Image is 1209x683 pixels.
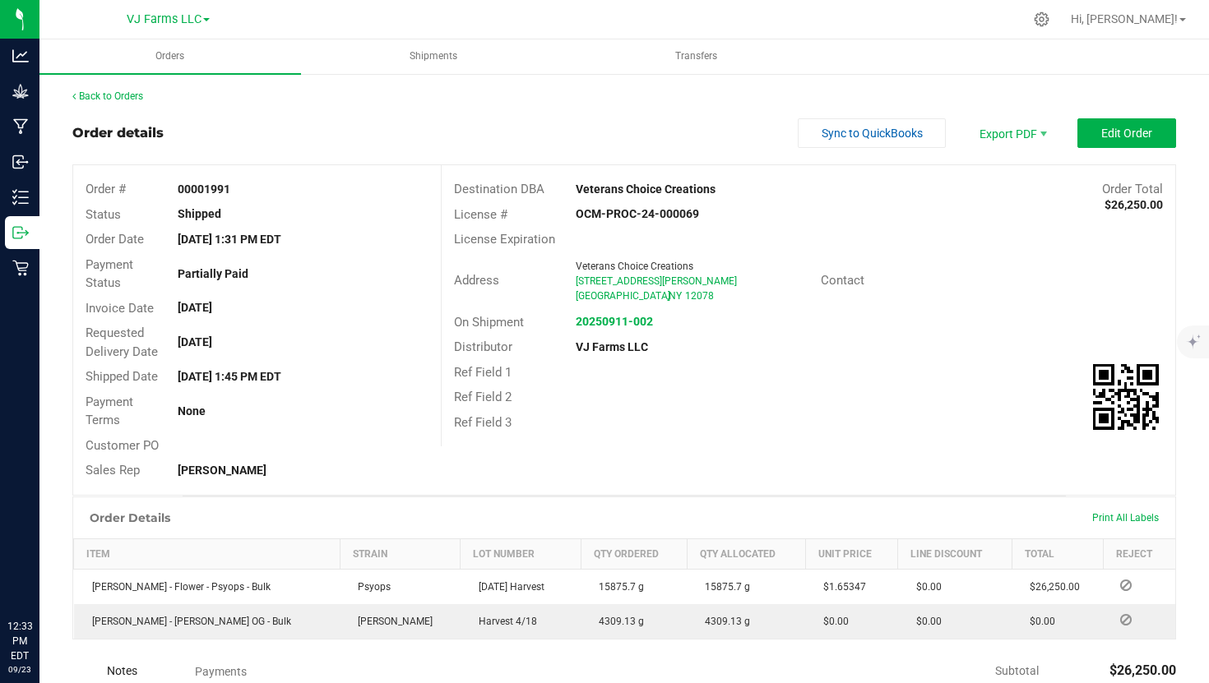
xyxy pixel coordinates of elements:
[995,664,1039,677] span: Subtotal
[470,616,537,627] span: Harvest 4/18
[697,581,750,593] span: 15875.7 g
[454,182,544,196] span: Destination DBA
[12,189,29,205] inline-svg: Inventory
[908,616,942,627] span: $0.00
[72,90,143,102] a: Back to Orders
[86,395,133,428] span: Payment Terms
[90,511,170,524] h1: Order Details
[178,370,281,383] strong: [DATE] 1:45 PM EDT
[86,232,144,247] span: Order Date
[576,315,653,328] a: 20250911-002
[178,233,281,246] strong: [DATE] 1:31 PM EDT
[74,538,340,569] th: Item
[1071,12,1178,25] span: Hi, [PERSON_NAME]!
[7,663,32,676] p: 09/23
[576,182,716,196] strong: Veterans Choice Creations
[962,118,1061,148] li: Export PDF
[1093,364,1159,430] img: Scan me!
[591,616,644,627] span: 4309.13 g
[576,290,670,302] span: [GEOGRAPHIC_DATA]
[127,12,201,26] span: VJ Farms LLC
[12,83,29,99] inline-svg: Grow
[7,619,32,663] p: 12:33 PM EDT
[178,464,266,477] strong: [PERSON_NAME]
[822,127,923,140] span: Sync to QuickBooks
[566,39,827,74] a: Transfers
[669,290,682,302] span: NY
[86,369,158,384] span: Shipped Date
[86,438,159,453] span: Customer PO
[581,538,687,569] th: Qty Ordered
[576,340,648,353] strong: VJ Farms LLC
[178,182,230,196] strong: 00001991
[687,538,805,569] th: Qty Allocated
[667,290,669,302] span: ,
[454,232,555,247] span: License Expiration
[805,538,898,569] th: Unit Price
[86,182,126,196] span: Order #
[591,581,644,593] span: 15875.7 g
[86,325,158,359] span: Requested Delivery Date
[350,581,391,593] span: Psyops
[1114,615,1138,625] span: Reject Inventory
[84,581,271,593] span: [PERSON_NAME] - Flower - Psyops - Bulk
[461,538,581,569] th: Lot Number
[697,616,750,627] span: 4309.13 g
[86,463,140,478] span: Sales Rep
[12,48,29,64] inline-svg: Analytics
[86,207,121,222] span: Status
[12,118,29,135] inline-svg: Manufacturing
[576,275,737,287] span: [STREET_ADDRESS][PERSON_NAME]
[178,207,221,220] strong: Shipped
[178,404,206,418] strong: None
[86,301,154,316] span: Invoice Date
[86,257,133,291] span: Payment Status
[1093,364,1159,430] qrcode: 00001991
[470,581,544,593] span: [DATE] Harvest
[454,415,512,430] span: Ref Field 3
[1101,127,1152,140] span: Edit Order
[815,581,866,593] span: $1.65347
[821,273,864,288] span: Contact
[908,581,942,593] span: $0.00
[576,261,693,272] span: Veterans Choice Creations
[454,315,524,330] span: On Shipment
[16,551,66,601] iframe: Resource center
[1104,538,1175,569] th: Reject
[1031,12,1052,27] div: Manage settings
[454,207,507,222] span: License #
[340,538,461,569] th: Strain
[178,301,212,314] strong: [DATE]
[1012,538,1103,569] th: Total
[454,390,512,404] span: Ref Field 2
[576,207,699,220] strong: OCM-PROC-24-000069
[815,616,849,627] span: $0.00
[898,538,1012,569] th: Line Discount
[178,267,248,280] strong: Partially Paid
[685,290,714,302] span: 12078
[350,616,433,627] span: [PERSON_NAME]
[653,49,739,63] span: Transfers
[12,260,29,276] inline-svg: Retail
[1114,580,1138,590] span: Reject Inventory
[178,335,212,348] strong: [DATE]
[454,339,512,354] span: Distributor
[1092,512,1159,524] span: Print All Labels
[133,49,206,63] span: Orders
[1105,198,1163,211] strong: $26,250.00
[387,49,479,63] span: Shipments
[454,365,512,380] span: Ref Field 1
[39,39,301,74] a: Orders
[1102,182,1163,196] span: Order Total
[454,273,499,288] span: Address
[84,616,291,627] span: [PERSON_NAME] - [PERSON_NAME] OG - Bulk
[303,39,564,74] a: Shipments
[72,123,164,143] div: Order details
[1021,581,1080,593] span: $26,250.00
[1021,616,1055,627] span: $0.00
[798,118,946,148] button: Sync to QuickBooks
[1109,662,1176,678] span: $26,250.00
[12,154,29,170] inline-svg: Inbound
